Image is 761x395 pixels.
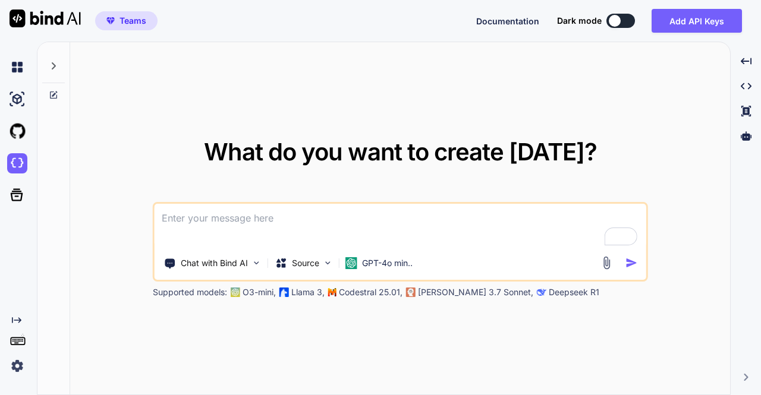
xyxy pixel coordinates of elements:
p: Llama 3, [291,286,325,298]
p: Supported models: [153,286,227,298]
span: Teams [120,15,146,27]
img: Pick Models [323,258,333,268]
p: Chat with Bind AI [181,257,248,269]
p: Codestral 25.01, [339,286,402,298]
img: claude [537,287,546,297]
textarea: To enrich screen reader interactions, please activate Accessibility in Grammarly extension settings [155,204,646,248]
p: [PERSON_NAME] 3.7 Sonnet, [418,286,533,298]
img: icon [625,257,637,269]
span: Dark mode [557,15,602,27]
p: GPT-4o min.. [362,257,413,269]
img: attachment [599,256,613,270]
img: Mistral-AI [328,288,337,296]
span: What do you want to create [DATE]? [204,137,597,166]
p: Deepseek R1 [549,286,599,298]
button: Add API Keys [652,9,742,33]
button: premiumTeams [95,11,158,30]
span: Documentation [476,16,539,26]
img: ai-studio [7,89,27,109]
p: O3-mini, [243,286,276,298]
img: Bind AI [10,10,81,27]
img: GPT-4o mini [345,257,357,269]
img: claude [406,287,416,297]
button: Documentation [476,15,539,27]
img: chat [7,57,27,77]
p: Source [292,257,319,269]
img: GPT-4 [231,287,240,297]
img: premium [106,17,115,24]
img: githubLight [7,121,27,141]
img: settings [7,356,27,376]
img: Pick Tools [251,258,262,268]
img: darkCloudIdeIcon [7,153,27,173]
img: Llama2 [279,287,289,297]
